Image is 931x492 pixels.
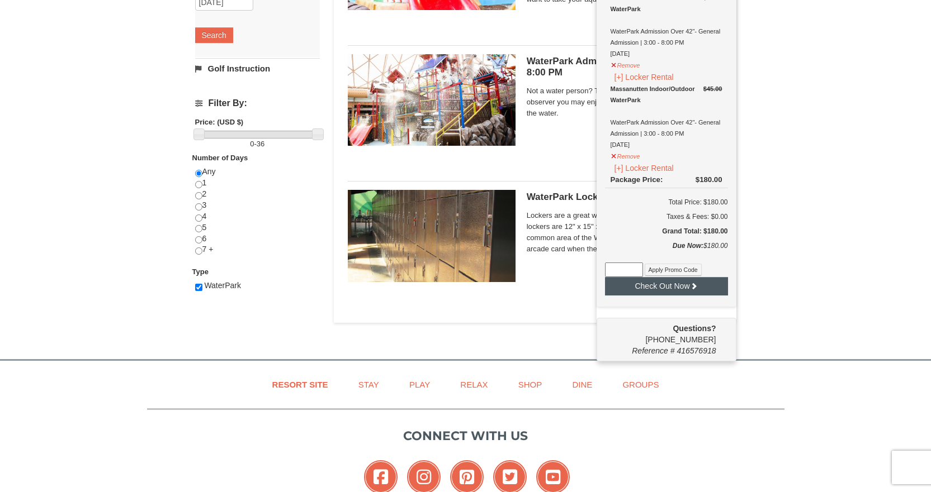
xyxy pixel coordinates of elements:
[605,323,716,344] span: [PHONE_NUMBER]
[195,98,320,108] h4: Filter By:
[673,324,716,333] strong: Questions?
[611,57,641,71] button: Remove
[558,372,606,397] a: Dine
[527,56,722,78] h5: WaterPark Admission- Observer | 3:00 - 8:00 PM
[527,85,722,119] span: Not a water person? Then this ticket is just for you. As an observer you may enjoy the WaterPark ...
[348,190,516,281] img: 6619917-1005-d92ad057.png
[147,427,785,445] p: Connect with us
[195,138,320,150] label: -
[605,211,728,222] div: Taxes & Fees: $0.00
[645,264,702,276] button: Apply Promo Code
[605,197,728,208] h6: Total Price: $180.00
[195,58,320,79] a: Golf Instruction
[446,372,502,397] a: Relax
[257,140,264,148] span: 36
[673,242,703,250] strong: Due Now:
[504,372,556,397] a: Shop
[608,372,673,397] a: Groups
[703,85,722,92] del: $45.00
[192,268,209,276] strong: Type
[527,210,722,255] span: Lockers are a great way to keep your valuables safe. The lockers are 12" x 15" x 18" in size and ...
[605,240,728,262] div: $180.00
[250,140,254,148] span: 0
[192,154,248,162] strong: Number of Days
[395,372,444,397] a: Play
[611,175,663,184] span: Package Price:
[611,83,722,106] div: Massanutten Indoor/Outdoor WaterPark
[258,372,342,397] a: Resort Site
[611,162,678,174] button: [+] Locker Rental
[204,281,241,290] span: WaterPark
[611,83,722,150] div: WaterPark Admission Over 42"- General Admission | 3:00 - 8:00 PM [DATE]
[632,346,674,355] span: Reference #
[605,226,728,237] h5: Grand Total: $180.00
[696,174,722,185] div: $180.00
[344,372,393,397] a: Stay
[348,54,516,146] img: 6619917-1066-60f46fa6.jpg
[195,27,233,43] button: Search
[677,346,716,355] span: 416576918
[195,166,320,266] div: Any 1 2 3 4 5 6 7 +
[605,277,728,295] button: Check Out Now
[611,148,641,162] button: Remove
[611,71,678,83] button: [+] Locker Rental
[195,118,244,126] strong: Price: (USD $)
[527,192,722,203] h5: WaterPark Locker Rental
